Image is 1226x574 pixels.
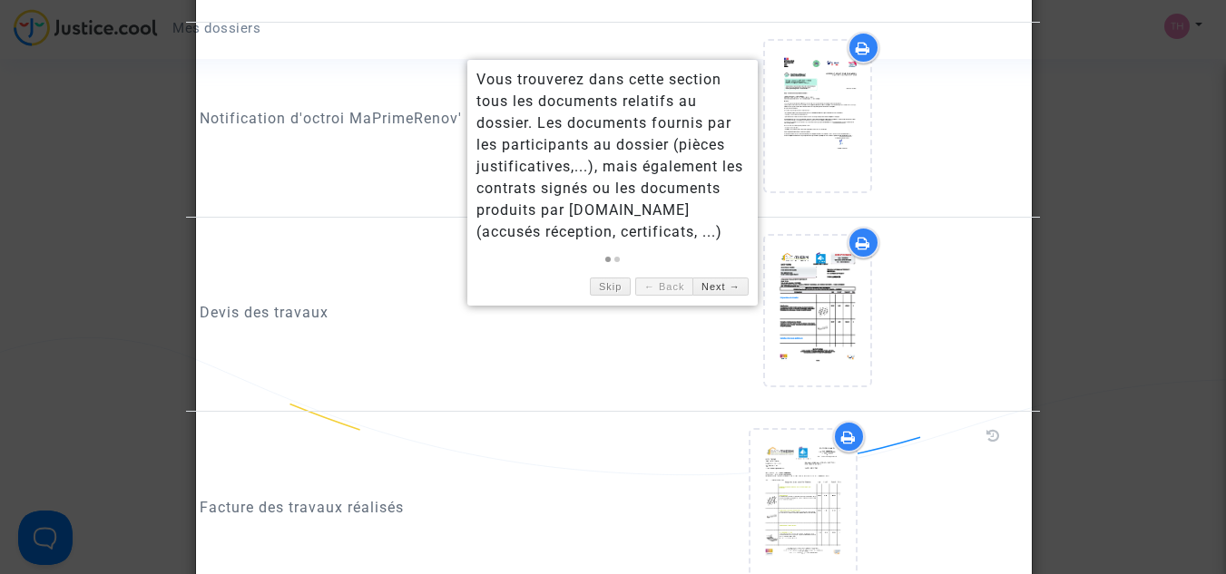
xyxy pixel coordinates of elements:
[590,277,631,297] a: Skip
[200,301,600,324] p: Devis des travaux
[200,496,600,519] p: Facture des travaux réalisés
[476,69,749,243] div: Vous trouverez dans cette section tous les documents relatifs au dossier. Les documents fournis p...
[200,107,600,130] p: Notification d'octroi MaPrimeRenov'
[692,277,749,297] a: Next →
[635,277,692,297] a: ← Back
